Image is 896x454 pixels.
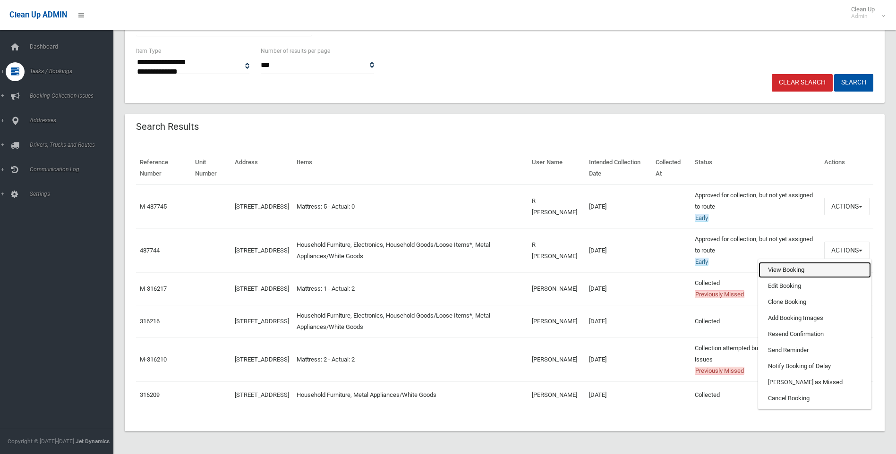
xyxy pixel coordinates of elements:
[528,272,585,305] td: [PERSON_NAME]
[585,381,652,408] td: [DATE]
[76,438,110,445] strong: Jet Dynamics
[759,374,871,390] a: [PERSON_NAME] as Missed
[140,247,160,254] a: 487744
[834,74,873,92] button: Search
[691,228,820,272] td: Approved for collection, but not yet assigned to route
[293,381,528,408] td: Household Furniture, Metal Appliances/White Goods
[27,166,120,173] span: Communication Log
[759,294,871,310] a: Clone Booking
[585,152,652,185] th: Intended Collection Date
[235,247,289,254] a: [STREET_ADDRESS]
[695,214,708,222] span: Early
[820,152,873,185] th: Actions
[585,185,652,229] td: [DATE]
[691,152,820,185] th: Status
[824,242,870,259] button: Actions
[231,152,293,185] th: Address
[261,46,330,56] label: Number of results per page
[759,262,871,278] a: View Booking
[293,272,528,305] td: Mattress: 1 - Actual: 2
[528,228,585,272] td: R [PERSON_NAME]
[691,381,820,408] td: Collected
[293,152,528,185] th: Items
[759,278,871,294] a: Edit Booking
[293,305,528,337] td: Household Furniture, Electronics, Household Goods/Loose Items*, Metal Appliances/White Goods
[691,185,820,229] td: Approved for collection, but not yet assigned to route
[235,203,289,210] a: [STREET_ADDRESS]
[140,391,160,398] a: 316209
[585,337,652,381] td: [DATE]
[235,285,289,292] a: [STREET_ADDRESS]
[695,290,744,298] span: Previously Missed
[136,46,161,56] label: Item Type
[759,326,871,342] a: Resend Confirmation
[27,117,120,124] span: Addresses
[140,285,167,292] a: M-316217
[125,118,210,136] header: Search Results
[235,356,289,363] a: [STREET_ADDRESS]
[691,272,820,305] td: Collected
[824,198,870,215] button: Actions
[528,152,585,185] th: User Name
[528,305,585,337] td: [PERSON_NAME]
[652,152,691,185] th: Collected At
[528,185,585,229] td: R [PERSON_NAME]
[695,367,744,375] span: Previously Missed
[235,391,289,398] a: [STREET_ADDRESS]
[528,381,585,408] td: [PERSON_NAME]
[27,191,120,197] span: Settings
[9,10,67,19] span: Clean Up ADMIN
[759,390,871,406] a: Cancel Booking
[293,337,528,381] td: Mattress: 2 - Actual: 2
[772,74,833,92] a: Clear Search
[759,342,871,358] a: Send Reminder
[851,13,875,20] small: Admin
[140,318,160,325] a: 316216
[293,228,528,272] td: Household Furniture, Electronics, Household Goods/Loose Items*, Metal Appliances/White Goods
[8,438,74,445] span: Copyright © [DATE]-[DATE]
[759,310,871,326] a: Add Booking Images
[235,318,289,325] a: [STREET_ADDRESS]
[27,92,120,99] span: Booking Collection Issues
[27,68,120,75] span: Tasks / Bookings
[191,152,231,185] th: Unit Number
[140,356,167,363] a: M-316210
[585,305,652,337] td: [DATE]
[846,6,884,20] span: Clean Up
[691,305,820,337] td: Collected
[528,337,585,381] td: [PERSON_NAME]
[293,185,528,229] td: Mattress: 5 - Actual: 0
[691,337,820,381] td: Collection attempted but driver reported issues
[136,152,191,185] th: Reference Number
[140,203,167,210] a: M-487745
[585,272,652,305] td: [DATE]
[759,358,871,374] a: Notify Booking of Delay
[585,228,652,272] td: [DATE]
[27,142,120,148] span: Drivers, Trucks and Routes
[27,43,120,50] span: Dashboard
[695,258,708,266] span: Early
